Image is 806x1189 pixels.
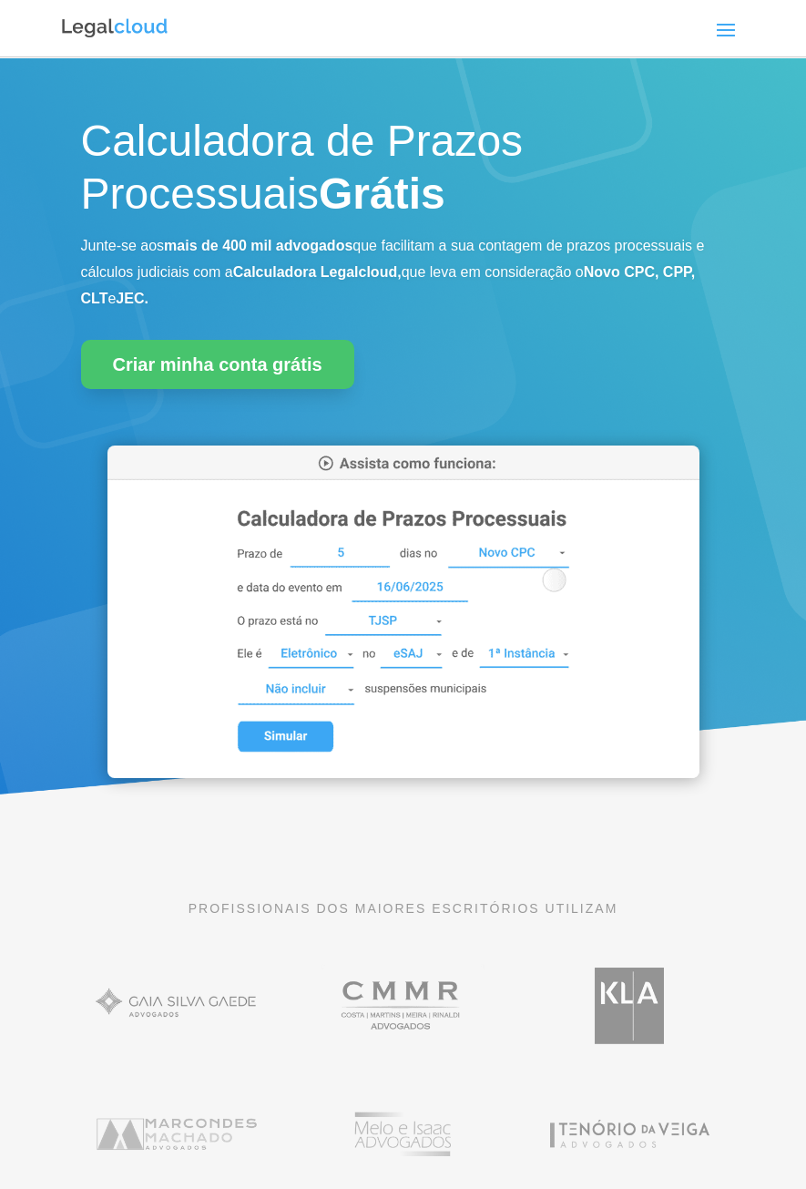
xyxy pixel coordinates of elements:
img: Koury Lopes Advogados [538,955,720,1056]
img: Logo da Legalcloud [60,16,169,40]
img: Costa Martins Meira Rinaldi Advogados [311,955,494,1056]
p: PROFISSIONAIS DOS MAIORES ESCRITÓRIOS UTILIZAM [81,898,726,918]
b: mais de 400 mil advogados [164,238,352,253]
a: Criar minha conta grátis [81,340,354,389]
h1: Calculadora de Prazos Processuais [81,115,726,229]
img: Profissionais do escritório Melo e Isaac Advogados utilizam a Legalcloud [311,1083,494,1184]
img: Calculadora de Prazos Processuais da Legalcloud [107,446,699,778]
a: Calculadora de Prazos Processuais da Legalcloud [107,765,699,781]
img: Gaia Silva Gaede Advogados Associados [86,955,268,1056]
img: Marcondes Machado Advogados utilizam a Legalcloud [86,1083,268,1184]
p: Junte-se aos que facilitam a sua contagem de prazos processuais e cálculos judiciais com a que le... [81,233,726,312]
b: Novo CPC, CPP, CLT [81,264,696,306]
b: Calculadora Legalcloud, [233,264,402,280]
strong: Grátis [319,169,445,218]
b: JEC. [116,291,148,306]
img: Tenório da Veiga Advogados [538,1083,720,1184]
